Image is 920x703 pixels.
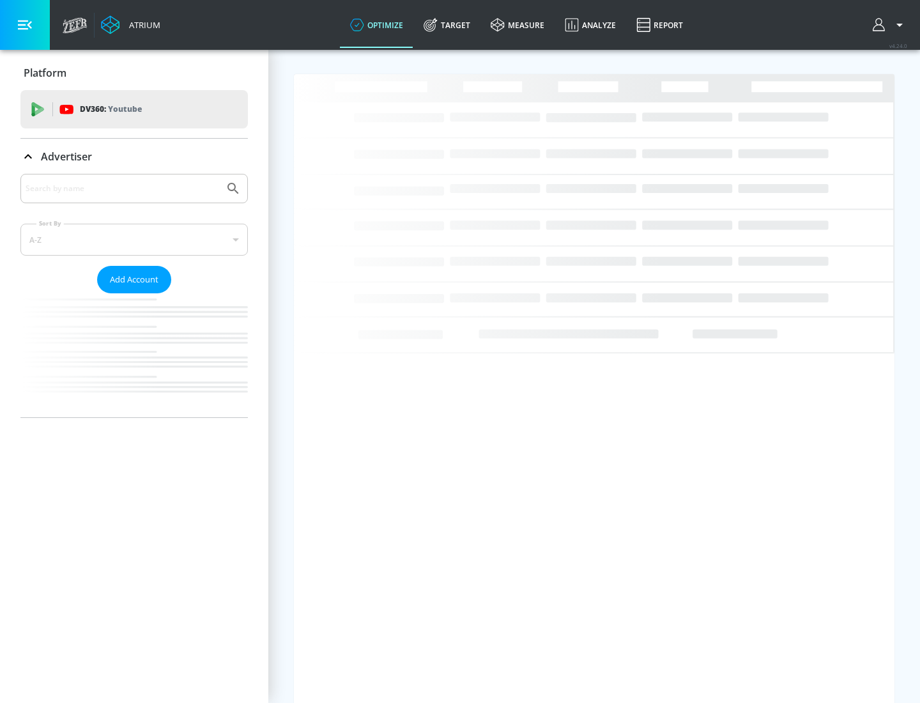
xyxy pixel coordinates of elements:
[20,139,248,174] div: Advertiser
[97,266,171,293] button: Add Account
[41,150,92,164] p: Advertiser
[626,2,693,48] a: Report
[480,2,555,48] a: measure
[20,293,248,417] nav: list of Advertiser
[108,102,142,116] p: Youtube
[889,42,907,49] span: v 4.24.0
[20,224,248,256] div: A-Z
[20,174,248,417] div: Advertiser
[26,180,219,197] input: Search by name
[80,102,142,116] p: DV360:
[101,15,160,35] a: Atrium
[340,2,413,48] a: optimize
[36,219,64,228] label: Sort By
[24,66,66,80] p: Platform
[20,90,248,128] div: DV360: Youtube
[555,2,626,48] a: Analyze
[124,19,160,31] div: Atrium
[413,2,480,48] a: Target
[110,272,158,287] span: Add Account
[20,55,248,91] div: Platform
